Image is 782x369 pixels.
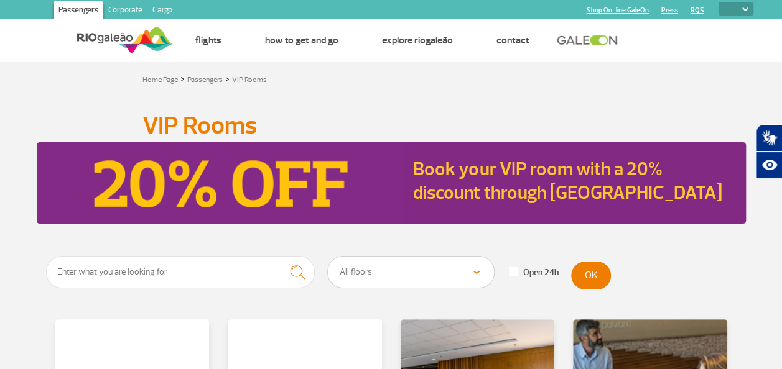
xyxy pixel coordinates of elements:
button: OK [571,262,611,289]
img: Book your VIP room with a 20% discount through GaleON [37,142,406,224]
h1: VIP Rooms [142,115,640,136]
input: Enter what you are looking for [46,256,315,288]
a: How to get and go [264,34,338,47]
a: Home Page [142,75,178,84]
a: Cargo [147,1,177,21]
a: Passengers [54,1,103,21]
a: Explore RIOgaleão [381,34,452,47]
a: Flights [195,34,221,47]
a: Book your VIP room with a 20% discount through [GEOGRAPHIC_DATA] [413,157,722,204]
button: Abrir recursos assistivos. [756,152,782,179]
a: Contact [496,34,529,47]
button: Abrir tradutor de língua de sinais. [756,124,782,152]
div: Plugin de acessibilidade da Hand Talk. [756,124,782,179]
a: VIP Rooms [232,75,267,84]
a: Corporate [103,1,147,21]
label: Open 24h [509,267,559,278]
a: > [225,71,230,86]
a: Shop On-line GaleOn [587,6,649,14]
a: Press [661,6,678,14]
a: RQS [691,6,704,14]
a: Passengers [187,75,223,84]
a: > [180,71,185,86]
